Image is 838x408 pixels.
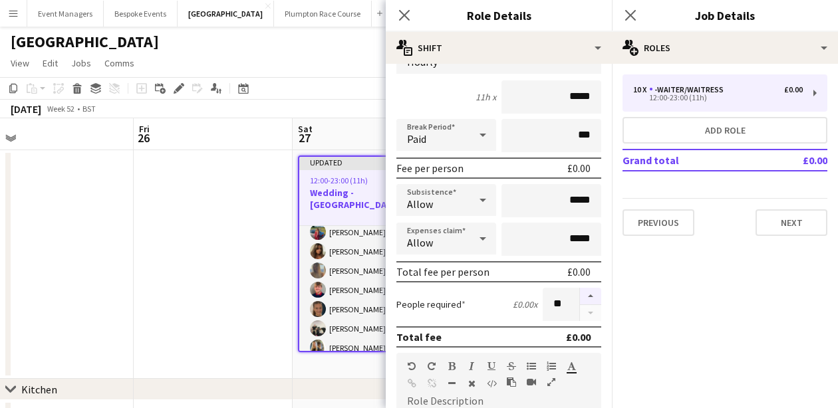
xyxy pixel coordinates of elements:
[66,54,96,72] a: Jobs
[623,150,764,171] td: Grand total
[137,130,150,146] span: 26
[44,104,77,114] span: Week 52
[407,197,433,211] span: Allow
[27,1,104,27] button: Event Managers
[407,361,416,371] button: Undo
[178,1,274,27] button: [GEOGRAPHIC_DATA]
[566,330,591,344] div: £0.00
[99,54,140,72] a: Comms
[447,361,456,371] button: Bold
[104,1,178,27] button: Bespoke Events
[407,132,426,146] span: Paid
[476,91,496,103] div: 11h x
[513,298,537,310] div: £0.00 x
[633,85,649,94] div: 10 x
[764,150,827,171] td: £0.00
[612,32,838,64] div: Roles
[299,157,446,167] div: Updated
[396,161,464,175] div: Fee per person
[298,123,313,135] span: Sat
[580,288,601,305] button: Increase
[527,377,536,387] button: Insert video
[487,378,496,389] button: HTML Code
[447,378,456,389] button: Horizontal Line
[784,85,803,94] div: £0.00
[11,102,41,116] div: [DATE]
[756,209,827,236] button: Next
[396,330,442,344] div: Total fee
[298,155,447,352] app-job-card: Updated12:00-23:00 (11h)10/10Wedding - [GEOGRAPHIC_DATA]1 Role-Waiter/Waitress10/1012:00-23:00 (1...
[43,57,58,69] span: Edit
[649,85,729,94] div: -Waiter/Waitress
[386,7,612,24] h3: Role Details
[427,361,436,371] button: Redo
[139,123,150,135] span: Fri
[310,175,368,185] span: 12:00-23:00 (11h)
[396,298,466,310] label: People required
[11,57,29,69] span: View
[507,361,516,371] button: Strikethrough
[612,7,838,24] h3: Job Details
[623,209,694,236] button: Previous
[299,157,446,380] app-card-role: -Waiter/Waitress10/1012:00-23:00 (11h)[MEDICAL_DATA][PERSON_NAME][PERSON_NAME][PERSON_NAME][PERSO...
[623,117,827,144] button: Add role
[487,361,496,371] button: Underline
[507,377,516,387] button: Paste as plain text
[386,32,612,64] div: Shift
[299,187,446,211] h3: Wedding - [GEOGRAPHIC_DATA]
[71,57,91,69] span: Jobs
[407,236,433,249] span: Allow
[11,32,159,52] h1: [GEOGRAPHIC_DATA]
[547,377,556,387] button: Fullscreen
[527,361,536,371] button: Unordered List
[82,104,96,114] div: BST
[467,378,476,389] button: Clear Formatting
[37,54,63,72] a: Edit
[274,1,372,27] button: Plumpton Race Course
[5,54,35,72] a: View
[567,265,591,278] div: £0.00
[633,94,803,101] div: 12:00-23:00 (11h)
[21,383,57,396] div: Kitchen
[296,130,313,146] span: 27
[104,57,134,69] span: Comms
[567,361,576,371] button: Text Color
[467,361,476,371] button: Italic
[567,161,591,175] div: £0.00
[547,361,556,371] button: Ordered List
[396,265,489,278] div: Total fee per person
